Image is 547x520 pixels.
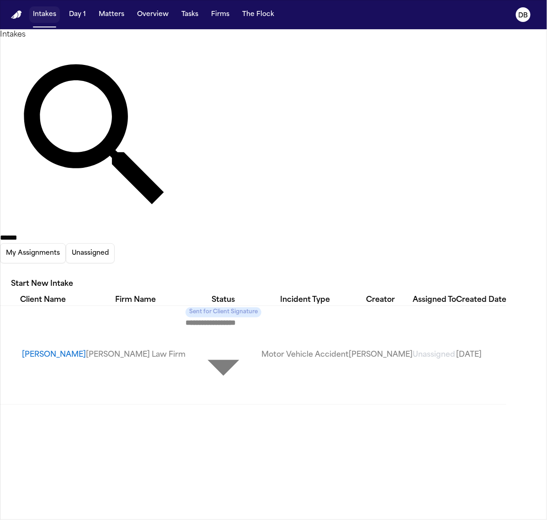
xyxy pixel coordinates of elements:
a: View details for Tommy Jewell [86,349,186,360]
div: Creator [349,295,413,306]
button: Overview [133,6,172,23]
button: The Flock [239,6,278,23]
img: Finch Logo [11,11,22,19]
a: View details for Tommy Jewell [349,349,413,360]
div: Firm Name [86,295,186,306]
div: Status [186,295,261,306]
button: Firms [207,6,233,23]
div: Assigned To [413,295,456,306]
a: View details for Tommy Jewell [413,349,456,360]
button: Intakes [29,6,60,23]
div: Incident Type [261,295,349,306]
button: Unassigned [66,243,115,263]
div: Update intake status [186,306,261,404]
button: Tasks [178,6,202,23]
a: View details for Tommy Jewell [261,349,349,360]
span: Sent for Client Signature [186,307,261,317]
button: Day 1 [65,6,90,23]
span: Unassigned [413,351,455,359]
div: Created Date [456,295,506,306]
button: Matters [95,6,128,23]
button: View details for Tommy Jewell [22,349,86,360]
a: Home [11,11,22,19]
a: View details for Tommy Jewell [456,349,506,360]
